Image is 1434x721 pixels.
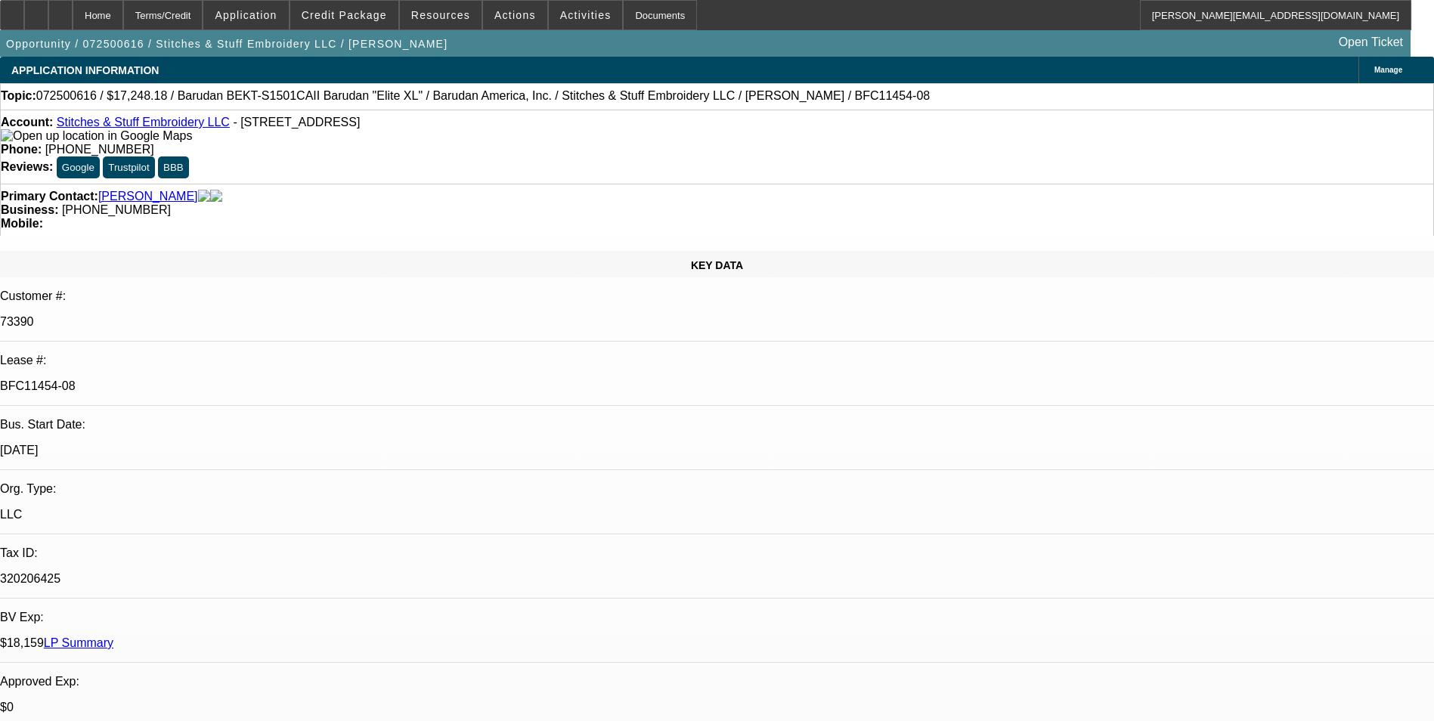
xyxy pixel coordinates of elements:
strong: Account: [1,116,53,128]
a: View Google Maps [1,129,192,142]
button: Application [203,1,288,29]
strong: Mobile: [1,217,43,230]
span: - [STREET_ADDRESS] [233,116,360,128]
span: Activities [560,9,612,21]
span: Manage [1374,66,1402,74]
span: 072500616 / $17,248.18 / Barudan BEKT-S1501CAII Barudan "Elite XL" / Barudan America, Inc. / Stit... [36,89,930,103]
a: Stitches & Stuff Embroidery LLC [57,116,230,128]
img: Open up location in Google Maps [1,129,192,143]
span: APPLICATION INFORMATION [11,64,159,76]
button: Activities [549,1,623,29]
strong: Reviews: [1,160,53,173]
a: [PERSON_NAME] [98,190,198,203]
img: linkedin-icon.png [210,190,222,203]
span: Resources [411,9,470,21]
a: LP Summary [44,636,113,649]
button: Actions [483,1,547,29]
strong: Business: [1,203,58,216]
button: Credit Package [290,1,398,29]
span: Application [215,9,277,21]
span: Opportunity / 072500616 / Stitches & Stuff Embroidery LLC / [PERSON_NAME] [6,38,448,50]
button: Trustpilot [103,156,154,178]
strong: Primary Contact: [1,190,98,203]
span: [PHONE_NUMBER] [62,203,171,216]
span: Actions [494,9,536,21]
img: facebook-icon.png [198,190,210,203]
button: BBB [158,156,189,178]
button: Google [57,156,100,178]
span: Credit Package [302,9,387,21]
button: Resources [400,1,482,29]
span: [PHONE_NUMBER] [45,143,154,156]
strong: Phone: [1,143,42,156]
span: KEY DATA [691,259,743,271]
a: Open Ticket [1333,29,1409,55]
strong: Topic: [1,89,36,103]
